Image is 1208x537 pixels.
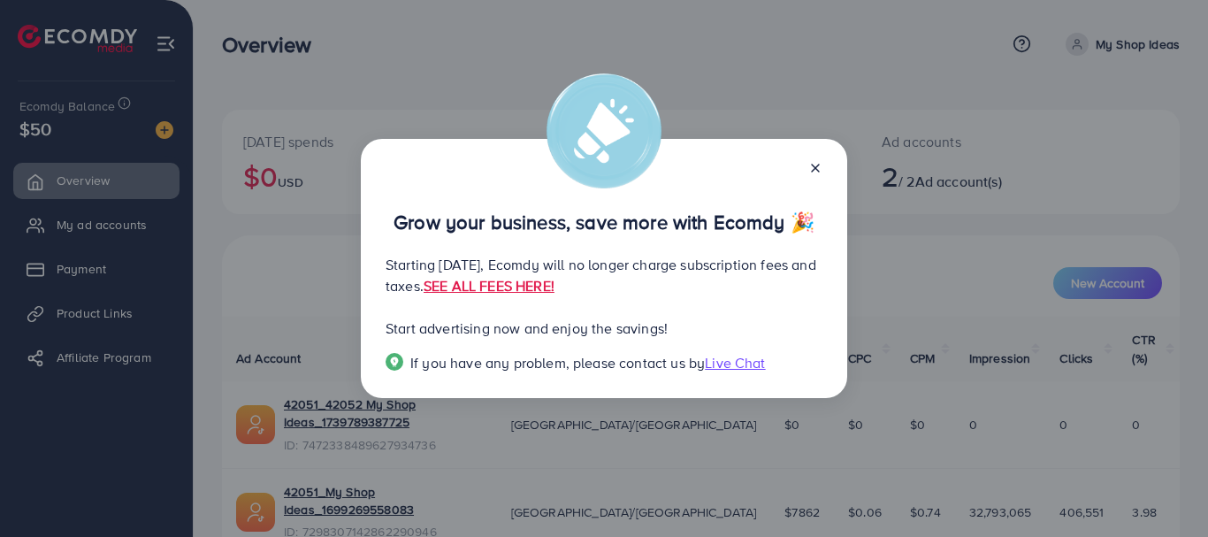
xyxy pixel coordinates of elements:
[386,353,403,371] img: Popup guide
[410,353,705,372] span: If you have any problem, please contact us by
[705,353,765,372] span: Live Chat
[386,211,822,233] p: Grow your business, save more with Ecomdy 🎉
[424,276,554,295] a: SEE ALL FEES HERE!
[386,254,822,296] p: Starting [DATE], Ecomdy will no longer charge subscription fees and taxes.
[386,318,822,339] p: Start advertising now and enjoy the savings!
[547,73,661,188] img: alert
